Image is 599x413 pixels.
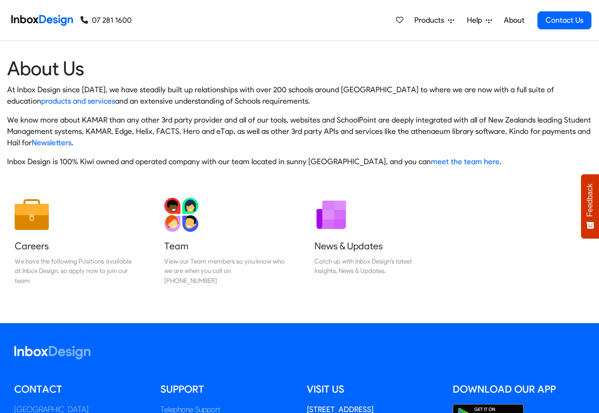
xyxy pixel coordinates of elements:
a: Contact Us [537,11,591,29]
div: View our Team members so you know who we are when you call on [PHONE_NUMBER] [164,256,285,285]
a: Help [463,11,496,30]
p: We know more about KAMAR than any other 3rd party provider and all of our tools, websites and Sch... [7,114,592,149]
h5: Support [161,382,293,396]
h5: Careers [15,239,135,253]
a: About [501,11,527,30]
button: Feedback - Show survey [581,174,599,238]
p: Inbox Design is 100% Kiwi owned and operated company with our team located in sunny [GEOGRAPHIC_D... [7,156,592,167]
span: Help [467,15,486,26]
a: News & Updates Catch up with Inbox Design's latest Insights, News & Updates. [307,190,442,293]
h5: Contact [14,382,146,396]
img: logo_inboxdesign_white.svg [14,346,90,360]
div: Catch up with Inbox Design's latest Insights, News & Updates. [314,256,435,276]
img: 2022_01_12_icon_newsletter.svg [314,198,349,232]
a: meet the team here [431,157,500,166]
span: Feedback [586,184,594,217]
img: 2022_01_13_icon_job.svg [15,198,49,232]
div: We have the following Positions available at Inbox Design, so apply now to join our team [15,256,135,285]
a: Team View our Team members so you know who we are when you call on [PHONE_NUMBER] [157,190,292,293]
h5: Visit us [307,382,439,396]
h5: Download our App [453,382,585,396]
span: Products [414,15,448,26]
heading: About Us [7,56,592,80]
img: 2022_01_13_icon_team.svg [164,198,198,232]
h5: News & Updates [314,239,435,253]
p: At Inbox Design since [DATE], we have steadily built up relationships with over 200 schools aroun... [7,84,592,107]
a: Careers We have the following Positions available at Inbox Design, so apply now to join our team [7,190,143,293]
h5: Team [164,239,285,253]
a: products and services [41,97,115,105]
a: 07 281 1600 [80,15,132,26]
a: Newsletters [32,138,72,147]
a: Products [411,11,458,30]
